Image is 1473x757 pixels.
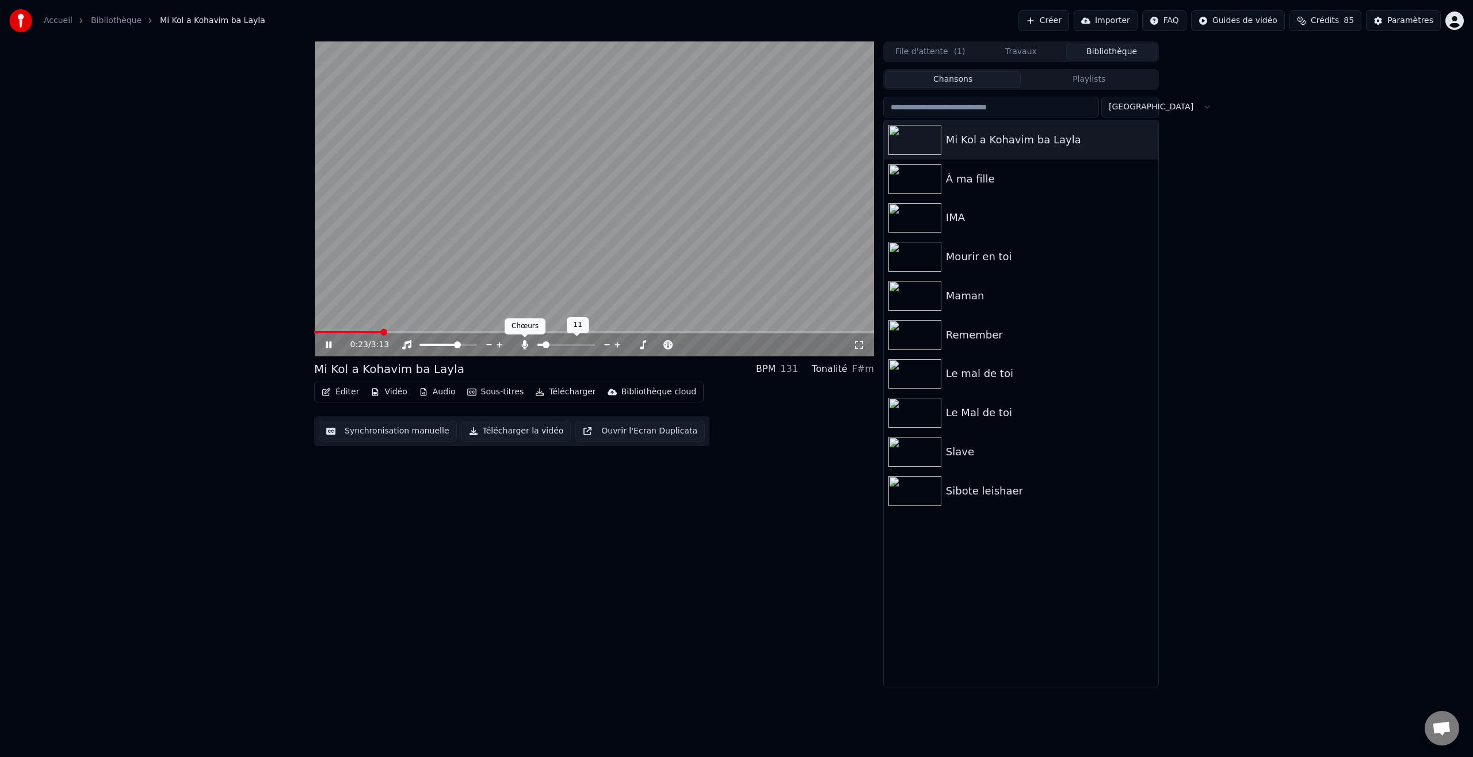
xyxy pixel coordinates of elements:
[946,132,1154,148] div: Mi Kol a Kohavim ba Layla
[1366,10,1441,31] button: Paramètres
[317,384,364,400] button: Éditer
[575,421,705,442] button: Ouvrir l'Ecran Duplicata
[531,384,600,400] button: Télécharger
[946,249,1154,265] div: Mourir en toi
[1109,101,1193,113] span: [GEOGRAPHIC_DATA]
[946,483,1154,499] div: Sibote leishaer
[946,288,1154,304] div: Maman
[350,339,378,351] div: /
[1344,15,1354,26] span: 85
[885,71,1021,88] button: Chansons
[319,421,457,442] button: Synchronisation manuelle
[505,318,545,334] div: Chœurs
[1018,10,1069,31] button: Créer
[946,366,1154,382] div: Le mal de toi
[812,362,848,376] div: Tonalité
[371,339,389,351] span: 3:13
[160,15,265,26] span: Mi Kol a Kohavim ba Layla
[1074,10,1138,31] button: Importer
[621,386,696,398] div: Bibliothèque cloud
[1191,10,1285,31] button: Guides de vidéo
[44,15,265,26] nav: breadcrumb
[414,384,460,400] button: Audio
[954,46,966,58] span: ( 1 )
[463,384,529,400] button: Sous-titres
[1021,71,1157,88] button: Playlists
[946,171,1154,187] div: À ma fille
[91,15,142,26] a: Bibliothèque
[780,362,798,376] div: 131
[946,405,1154,421] div: Le Mal de toi
[976,44,1067,60] button: Travaux
[1066,44,1157,60] button: Bibliothèque
[1289,10,1361,31] button: Crédits85
[946,444,1154,460] div: Slave
[567,317,589,333] div: 11
[366,384,411,400] button: Vidéo
[1387,15,1433,26] div: Paramètres
[946,210,1154,226] div: IMA
[1425,711,1459,745] div: Ouvrir le chat
[1311,15,1339,26] span: Crédits
[756,362,776,376] div: BPM
[946,327,1154,343] div: Remember
[314,361,464,377] div: Mi Kol a Kohavim ba Layla
[461,421,571,442] button: Télécharger la vidéo
[350,339,368,351] span: 0:23
[9,9,32,32] img: youka
[852,362,874,376] div: F#m
[1142,10,1186,31] button: FAQ
[885,44,976,60] button: File d'attente
[44,15,72,26] a: Accueil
